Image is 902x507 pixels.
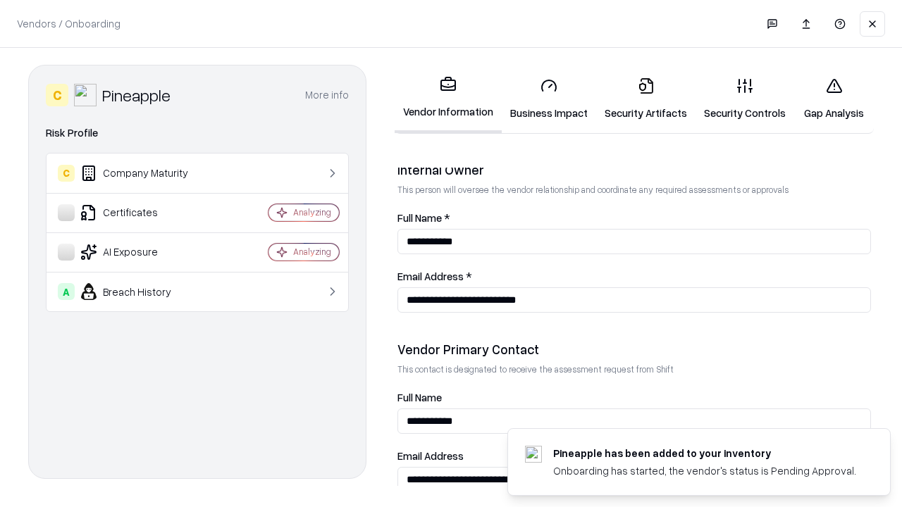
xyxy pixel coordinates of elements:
a: Security Controls [696,66,794,132]
div: Analyzing [293,206,331,218]
div: Company Maturity [58,165,226,182]
img: pineappleenergy.com [525,446,542,463]
div: Pineapple [102,84,171,106]
p: This contact is designated to receive the assessment request from Shift [397,363,871,375]
p: Vendors / Onboarding [17,16,121,31]
a: Gap Analysis [794,66,874,132]
div: Analyzing [293,246,331,258]
div: Certificates [58,204,226,221]
div: C [58,165,75,182]
img: Pineapple [74,84,97,106]
div: Pineapple has been added to your inventory [553,446,856,461]
a: Vendor Information [395,65,502,133]
p: This person will oversee the vendor relationship and coordinate any required assessments or appro... [397,184,871,196]
div: Risk Profile [46,125,349,142]
a: Business Impact [502,66,596,132]
div: A [58,283,75,300]
div: C [46,84,68,106]
button: More info [305,82,349,108]
div: AI Exposure [58,244,226,261]
div: Onboarding has started, the vendor's status is Pending Approval. [553,463,856,478]
a: Security Artifacts [596,66,696,132]
label: Full Name [397,392,871,403]
label: Email Address * [397,271,871,282]
div: Breach History [58,283,226,300]
label: Email Address [397,451,871,461]
label: Full Name * [397,213,871,223]
div: Vendor Primary Contact [397,341,871,358]
div: Internal Owner [397,161,871,178]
